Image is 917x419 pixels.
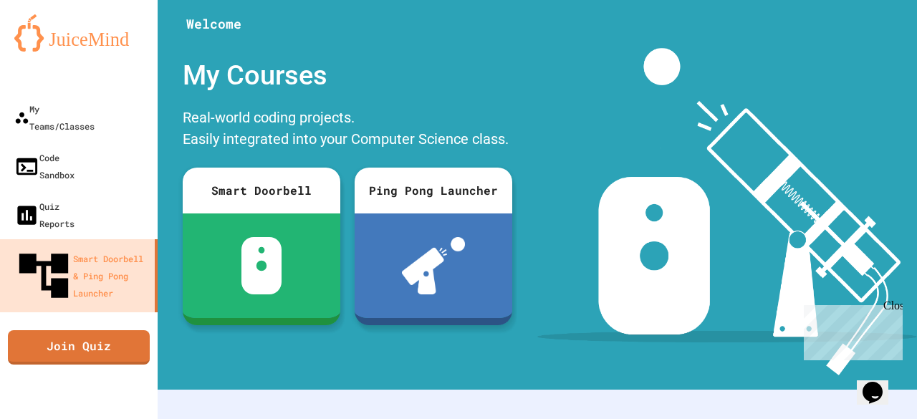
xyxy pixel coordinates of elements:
[14,100,95,135] div: My Teams/Classes
[241,237,282,294] img: sdb-white.svg
[176,103,519,157] div: Real-world coding projects. Easily integrated into your Computer Science class.
[402,237,466,294] img: ppl-with-ball.png
[14,149,75,183] div: Code Sandbox
[355,168,512,213] div: Ping Pong Launcher
[798,299,903,360] iframe: chat widget
[8,330,150,365] a: Join Quiz
[14,14,143,52] img: logo-orange.svg
[176,48,519,103] div: My Courses
[14,246,149,305] div: Smart Doorbell & Ping Pong Launcher
[857,362,903,405] iframe: chat widget
[183,168,340,213] div: Smart Doorbell
[537,48,917,375] img: banner-image-my-projects.png
[14,198,75,232] div: Quiz Reports
[6,6,99,91] div: Chat with us now!Close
